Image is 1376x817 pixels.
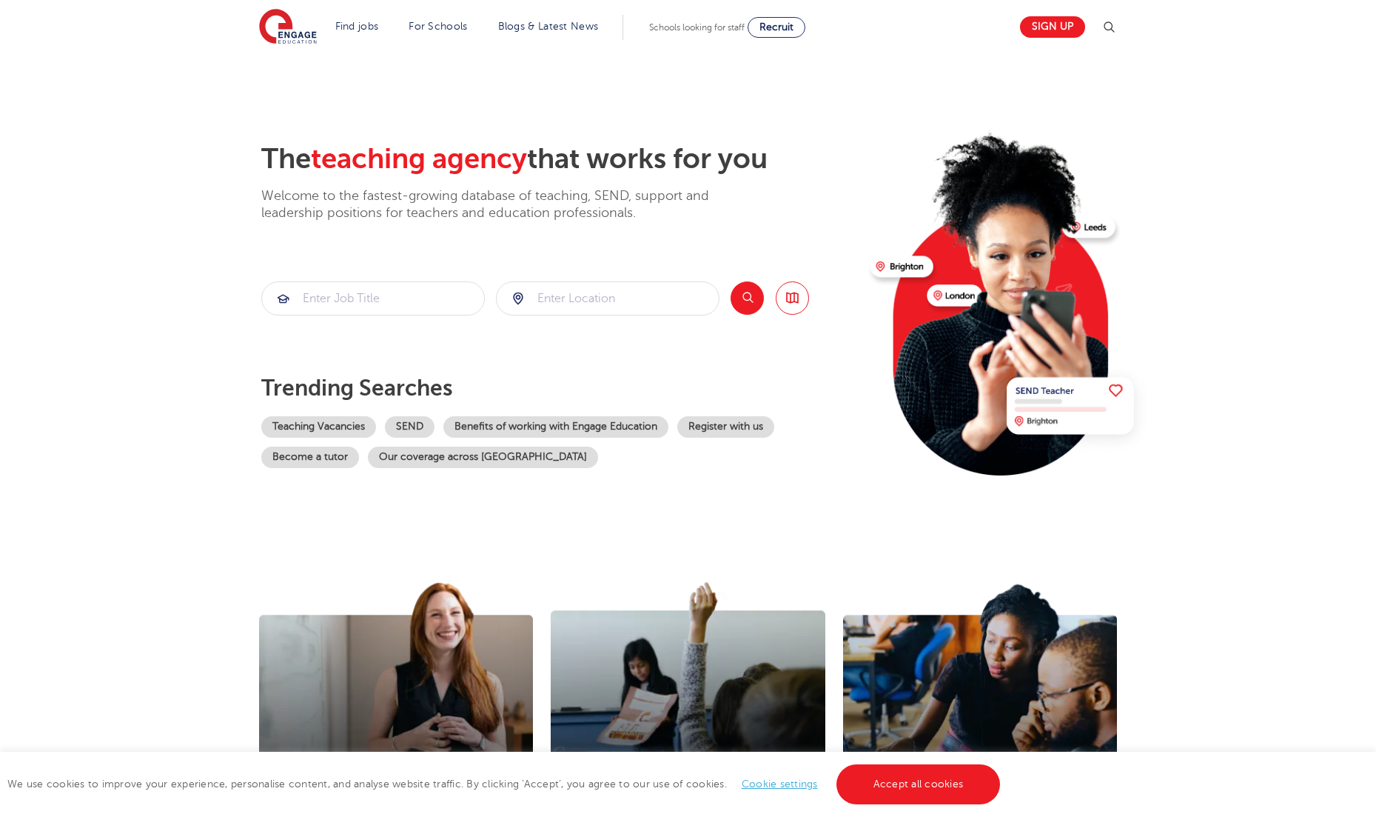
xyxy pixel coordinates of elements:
button: Search [731,281,764,315]
a: Sign up [1020,16,1085,38]
input: Submit [497,282,719,315]
a: Accept all cookies [836,764,1001,804]
span: Recruit [759,21,793,33]
span: Schools looking for staff [649,22,745,33]
a: SEND [385,416,434,438]
span: We use cookies to improve your experience, personalise content, and analyse website traffic. By c... [7,778,1004,790]
a: For Schools [409,21,467,32]
a: Benefits of working with Engage Education [443,416,668,438]
div: Submit [496,281,719,316]
a: Blogs & Latest News [498,21,599,32]
span: teaching agency [311,143,527,175]
a: Teaching Vacancies [261,416,376,438]
a: Find jobs [335,21,379,32]
p: Trending searches [261,375,859,401]
a: Our coverage across [GEOGRAPHIC_DATA] [368,447,598,468]
div: Submit [261,281,485,316]
input: Submit [262,282,484,315]
img: Engage Education [259,9,317,46]
a: Register with us [677,416,774,438]
h2: The that works for you [261,142,859,176]
a: Recruit [748,17,805,38]
p: Welcome to the fastest-growing database of teaching, SEND, support and leadership positions for t... [261,187,750,222]
a: Become a tutor [261,447,359,468]
a: Cookie settings [742,778,818,790]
